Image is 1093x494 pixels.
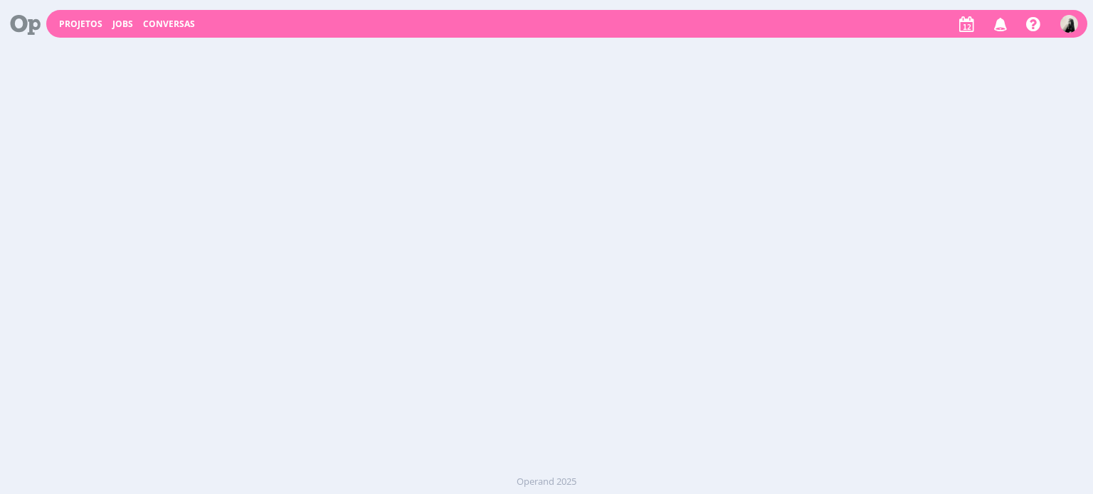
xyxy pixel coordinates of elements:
[112,18,133,30] a: Jobs
[139,18,199,30] button: Conversas
[55,18,107,30] button: Projetos
[108,18,137,30] button: Jobs
[59,18,102,30] a: Projetos
[1060,11,1079,36] button: R
[1060,15,1078,33] img: R
[143,18,195,30] a: Conversas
